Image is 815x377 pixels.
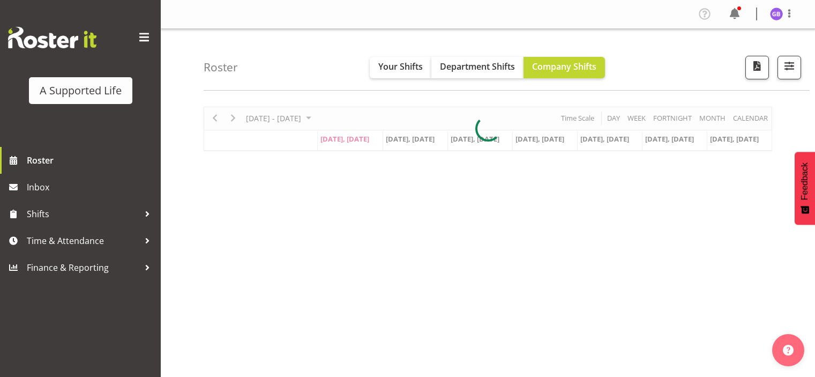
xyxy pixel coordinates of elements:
span: Inbox [27,179,155,195]
button: Filter Shifts [777,56,801,79]
button: Feedback - Show survey [795,152,815,225]
span: Feedback [800,162,810,200]
span: Finance & Reporting [27,260,139,276]
span: Time & Attendance [27,233,139,249]
img: Rosterit website logo [8,27,96,48]
span: Department Shifts [440,61,515,72]
span: Company Shifts [532,61,596,72]
span: Roster [27,152,155,168]
button: Company Shifts [524,57,605,78]
span: Your Shifts [378,61,423,72]
button: Download a PDF of the roster according to the set date range. [745,56,769,79]
img: help-xxl-2.png [783,345,794,356]
button: Department Shifts [431,57,524,78]
span: Shifts [27,206,139,222]
img: gerda-baard5817.jpg [770,8,783,20]
button: Your Shifts [370,57,431,78]
h4: Roster [204,61,238,73]
div: A Supported Life [40,83,122,99]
